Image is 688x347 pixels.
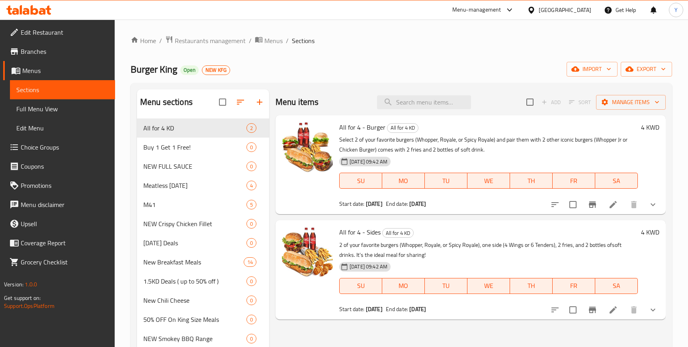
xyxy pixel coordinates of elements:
div: NEW Crispy Chicken Fillet0 [137,214,269,233]
span: 14 [244,258,256,266]
span: SU [343,175,379,187]
span: TH [513,175,549,187]
div: 50% OFF On King Size Meals0 [137,310,269,329]
span: 0 [247,335,256,343]
button: show more [643,195,663,214]
div: New Breakfast Meals14 [137,252,269,272]
button: TU [425,173,467,189]
svg: Show Choices [648,305,658,315]
a: Upsell [3,214,115,233]
div: items [244,257,256,267]
img: All for 4 - Burger [282,122,333,173]
button: TH [510,173,553,189]
b: [DATE] [409,304,426,314]
span: FR [556,175,592,187]
div: items [246,123,256,133]
span: TU [428,175,464,187]
button: WE [467,173,510,189]
button: sort-choices [545,300,565,319]
div: Meatless [DATE]4 [137,176,269,195]
button: export [621,62,672,77]
span: [DATE] 09:42 AM [346,263,391,270]
button: MO [382,173,425,189]
div: New Chili Cheese0 [137,291,269,310]
span: Grocery Checklist [21,257,109,267]
a: Full Menu View [10,99,115,118]
span: Full Menu View [16,104,109,114]
a: Edit Restaurant [3,23,115,42]
span: Coupons [21,162,109,171]
div: [GEOGRAPHIC_DATA] [539,6,591,14]
div: items [246,219,256,229]
span: Select section [522,94,538,110]
button: TU [425,278,467,294]
span: SU [343,280,379,292]
div: New Breakfast Meals [143,257,244,267]
button: show more [643,300,663,319]
span: All for 4 KD [383,229,413,238]
span: End date: [386,304,408,314]
div: [DATE] Deals0 [137,233,269,252]
div: items [246,296,256,305]
span: All for 4 - Burger [339,121,385,133]
span: All for 4 KD [387,123,418,132]
span: 0 [247,297,256,304]
a: Promotions [3,176,115,195]
div: New Chili Cheese [143,296,246,305]
span: Select to update [565,302,581,318]
a: Branches [3,42,115,61]
span: Add item [538,96,564,108]
span: TH [513,280,549,292]
svg: Show Choices [648,200,658,209]
img: All for 4 - Sides [282,227,333,278]
span: Restaurants management [175,36,246,45]
span: Buy 1 Get 1 Free! [143,142,246,152]
div: NEW FULL SAUCE0 [137,157,269,176]
input: search [377,95,471,109]
span: M41 [143,200,246,209]
span: All for 4 - Sides [339,226,381,238]
span: [DATE] 09:42 AM [346,158,391,166]
div: M415 [137,195,269,214]
span: Branches [21,47,109,56]
div: Open [180,65,199,75]
span: 4 [247,182,256,189]
span: Start date: [339,199,365,209]
button: FR [553,173,595,189]
a: Menus [3,61,115,80]
span: Upsell [21,219,109,229]
a: Edit Menu [10,118,115,138]
span: End date: [386,199,408,209]
span: Select all sections [214,94,231,110]
span: 5 [247,201,256,209]
a: Menu disclaimer [3,195,115,214]
div: All for 4 KD [387,123,418,133]
div: items [246,181,256,190]
span: Edit Restaurant [21,28,109,37]
button: sort-choices [545,195,565,214]
span: NEW Smokey BBQ Range [143,334,246,343]
b: [DATE] [409,199,426,209]
h2: Menu sections [140,96,193,108]
span: 0 [247,220,256,228]
span: Choice Groups [21,142,109,152]
p: 2 of your favorite burgers (Whopper, Royale, or Spicy Royale), one side (4 Wings or 6 Tenders), 2... [339,240,638,260]
li: / [159,36,162,45]
button: FR [553,278,595,294]
span: Y [674,6,678,14]
span: Menus [264,36,283,45]
button: Manage items [596,95,666,110]
span: 0 [247,239,256,247]
button: Branch-specific-item [583,195,602,214]
button: WE [467,278,510,294]
a: Restaurants management [165,35,246,46]
span: Manage items [602,97,659,107]
span: Edit Menu [16,123,109,133]
span: Meatless [DATE] [143,181,246,190]
span: All for 4 KD [143,123,246,133]
button: SA [595,278,638,294]
div: 1.5KD Deals ( up to 50% off ) [143,276,246,286]
b: [DATE] [366,199,383,209]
